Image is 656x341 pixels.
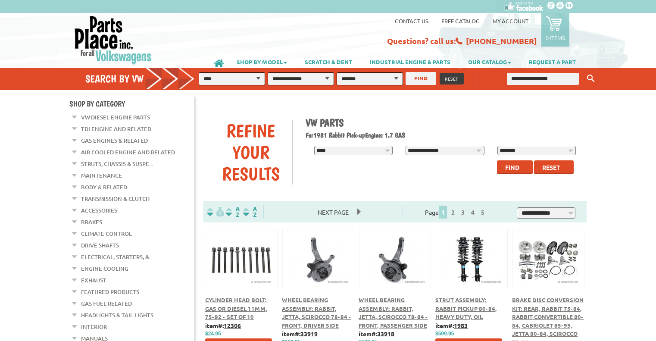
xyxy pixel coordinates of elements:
[546,34,565,41] p: 0 items
[309,206,357,219] span: Next Page
[306,131,313,139] span: For
[205,331,221,337] span: $24.95
[69,99,194,108] h4: Shop By Category
[454,322,468,329] u: 1983
[377,330,394,338] u: 33918
[479,208,487,216] a: 5
[282,330,318,338] b: item#:
[395,17,428,25] a: Contact us
[282,296,351,329] a: Wheel Bearing Assembly: Rabbit, Jetta, Scirocco 78-84 - Front, Driver Side
[81,147,175,158] a: Air Cooled Engine and Related
[542,163,560,171] span: Reset
[440,73,464,84] button: RESET
[300,330,318,338] u: 33919
[81,158,153,169] a: Struts, Chassis & Suspe...
[459,54,520,69] a: OUR CATALOG
[81,251,153,263] a: Electrical, Starters, &...
[505,163,519,171] span: Find
[81,135,148,146] a: Gas Engines & Related
[81,123,151,135] a: TDI Engine and Related
[81,112,150,123] a: VW Diesel Engine Parts
[534,160,574,174] button: Reset
[81,205,117,216] a: Accessories
[469,208,477,216] a: 4
[81,240,119,251] a: Drive Shafts
[81,170,122,181] a: Maintenance
[224,322,241,329] u: 12306
[359,296,428,329] a: Wheel Bearing Assembly: Rabbit, Jetta, Scirocco 78-84 - Front, Passenger Side
[205,322,241,329] b: item#:
[584,72,597,86] button: Keyword Search
[459,208,467,216] a: 3
[296,54,361,69] a: SCRATCH & DENT
[435,296,497,320] a: Strut Assembly: Rabbit Pickup 80-84, Heavy Duty, Oil
[81,310,153,321] a: Headlights & Tail Lights
[228,54,296,69] a: SHOP BY MODEL
[445,75,459,82] span: RESET
[497,160,533,174] button: Find
[406,72,436,85] button: FIND
[81,228,132,239] a: Climate Control
[81,181,127,193] a: Body & Related
[224,207,241,217] img: Sort by Headline
[435,322,468,329] b: item#:
[81,275,106,286] a: Exhaust
[205,296,268,320] a: Cylinder Head Bolt: Gas or Diesel 11mm, 75-92 - Set Of 10
[241,207,259,217] img: Sort by Sales Rank
[439,206,447,219] span: 1
[493,17,528,25] a: My Account
[81,286,139,297] a: Featured Products
[403,205,510,219] div: Page
[81,298,132,309] a: Gas Fuel Related
[209,120,292,185] div: Refine Your Results
[309,208,357,216] a: Next Page
[306,116,581,129] h1: VW Parts
[81,193,150,204] a: Transmission & Clutch
[441,17,480,25] a: Free Catalog
[85,72,203,85] h4: Search by VW
[435,331,454,337] span: $599.95
[361,54,459,69] a: INDUSTRIAL ENGINE & PARTS
[449,208,457,216] a: 2
[81,216,102,228] a: Brakes
[81,263,128,274] a: Engine Cooling
[81,321,107,332] a: Interior
[365,131,405,139] span: Engine: 1.7 GAS
[207,207,224,217] img: filterpricelow.svg
[520,54,584,69] a: REQUEST A PART
[359,330,394,338] b: item#:
[541,13,569,47] a: 0 items
[74,15,153,65] img: Parts Place Inc!
[306,131,581,139] h2: 1981 Rabbit Pick-up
